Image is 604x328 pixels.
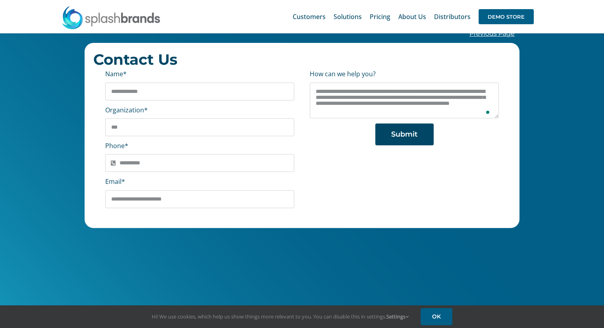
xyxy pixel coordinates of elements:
a: Customers [293,4,326,29]
a: Pricing [370,4,390,29]
label: Organization [105,106,148,114]
label: Phone [105,141,128,150]
a: DEMO STORE [479,4,534,29]
label: Email [105,177,125,186]
nav: Main Menu Sticky [293,4,534,29]
span: Pricing [370,14,390,20]
abbr: required [122,177,125,186]
label: Name [105,69,127,78]
span: Customers [293,14,326,20]
textarea: To enrich screen reader interactions, please activate Accessibility in Grammarly extension settings [310,83,499,118]
a: Settings [386,313,409,320]
button: Submit [375,123,434,145]
span: Submit [391,130,418,139]
a: OK [421,308,452,325]
span: Solutions [334,14,362,20]
img: SplashBrands.com Logo [62,6,161,29]
abbr: required [123,69,127,78]
a: Previous Page [469,30,515,37]
h2: Contact Us [93,52,511,68]
span: Hi! We use cookies, which help us show things more relevant to you. You can disable this in setti... [152,313,409,320]
span: About Us [398,14,426,20]
a: Distributors [434,4,471,29]
label: How can we help you? [310,69,376,78]
abbr: required [125,141,128,150]
span: DEMO STORE [479,9,534,24]
span: Distributors [434,14,471,20]
abbr: required [144,106,148,114]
